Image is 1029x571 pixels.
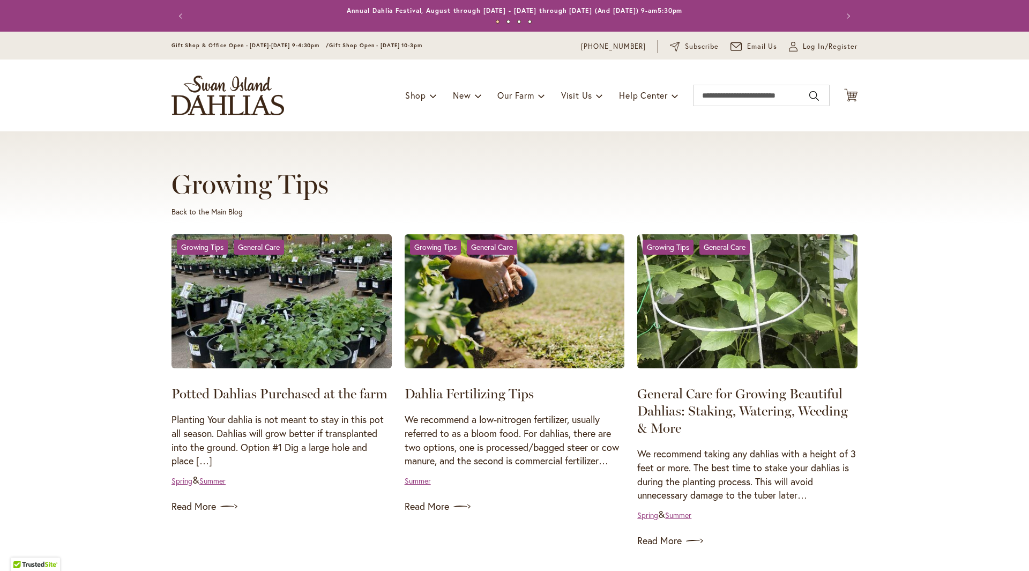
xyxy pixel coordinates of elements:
img: arrow icon [453,498,471,515]
a: Read More [171,498,392,515]
div: & [643,240,755,255]
span: Subscribe [685,41,719,52]
p: We recommend a low-nitrogen fertilizer, usually referred to as a bloom food. For dahlias, there a... [405,413,625,468]
a: Summer [199,476,226,486]
div: & [637,508,691,522]
img: arrow icon [220,498,237,515]
a: Growing Tips [410,240,461,255]
a: Log In/Register [789,41,857,52]
a: Email Us [730,41,778,52]
span: Help Center [619,90,668,101]
span: New [453,90,471,101]
a: General Care [234,240,284,255]
button: Next [836,5,857,27]
a: Spring [171,476,192,486]
a: Read More [405,498,625,515]
a: Read More [637,532,857,550]
a: Dahlia Fertilizing Tips [405,385,534,402]
span: Email Us [747,41,778,52]
a: Growing Tips [177,240,228,255]
span: Log In/Register [803,41,857,52]
a: Back to the Main Blog [171,206,243,217]
button: Previous [171,5,193,27]
a: Summer [405,476,431,486]
div: & [171,473,226,487]
div: & [177,240,289,255]
a: Subscribe [670,41,719,52]
span: Gift Shop & Office Open - [DATE]-[DATE] 9-4:30pm / [171,42,329,49]
a: Summer [665,510,691,520]
a: Annual Dahlia Festival, August through [DATE] - [DATE] through [DATE] (And [DATE]) 9-am5:30pm [347,6,683,14]
p: We recommend taking any dahlias with a height of 3 feet or more. The best time to stake your dahl... [637,447,857,502]
span: Gift Shop Open - [DATE] 10-3pm [329,42,422,49]
a: [PHONE_NUMBER] [581,41,646,52]
p: Planting Your dahlia is not meant to stay in this pot all season. Dahlias will grow better if tra... [171,413,392,468]
span: Visit Us [561,90,592,101]
a: store logo [171,76,284,115]
a: General Care [699,240,750,255]
span: Our Farm [497,90,534,101]
a: Spring [637,510,658,520]
button: 1 of 4 [496,20,499,24]
a: General Care for Growing Beautiful Dahlias: Staking, Watering, Weeding & More [637,385,848,436]
button: 2 of 4 [506,20,510,24]
img: Dahlia Fertilizing Tips [405,234,625,368]
a: Growing Tips [643,240,694,255]
a: Potted Dahlias Purchased at the farm [171,234,392,372]
img: Potted Dahlias Purchased at the farm [171,234,392,368]
button: 3 of 4 [517,20,521,24]
a: General Care for Growing Beautiful Dahlias: Staking, Watering, Weeding & More [637,234,857,372]
h1: Growing Tips [171,169,857,200]
a: Potted Dahlias Purchased at the farm [171,385,387,402]
img: arrow icon [686,532,703,550]
div: & [410,240,523,255]
button: 4 of 4 [528,20,532,24]
span: Shop [405,90,426,101]
a: Dahlia Fertilizing Tips [405,234,625,372]
img: General Care for Growing Beautiful Dahlias: Staking, Watering, Weeding & More [637,234,857,368]
a: General Care [467,240,517,255]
